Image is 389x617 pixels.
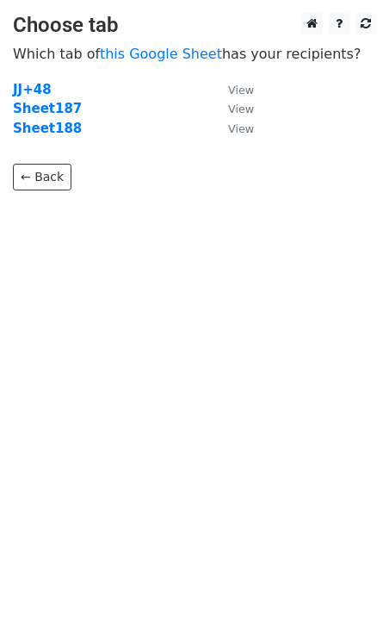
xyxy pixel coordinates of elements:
[13,82,52,97] a: JJ+48
[100,46,222,62] a: this Google Sheet
[13,101,82,116] a: Sheet187
[13,121,82,136] a: Sheet188
[13,164,71,190] a: ← Back
[228,84,254,97] small: View
[228,122,254,135] small: View
[211,101,254,116] a: View
[211,82,254,97] a: View
[13,13,376,38] h3: Choose tab
[13,45,376,63] p: Which tab of has your recipients?
[211,121,254,136] a: View
[228,103,254,115] small: View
